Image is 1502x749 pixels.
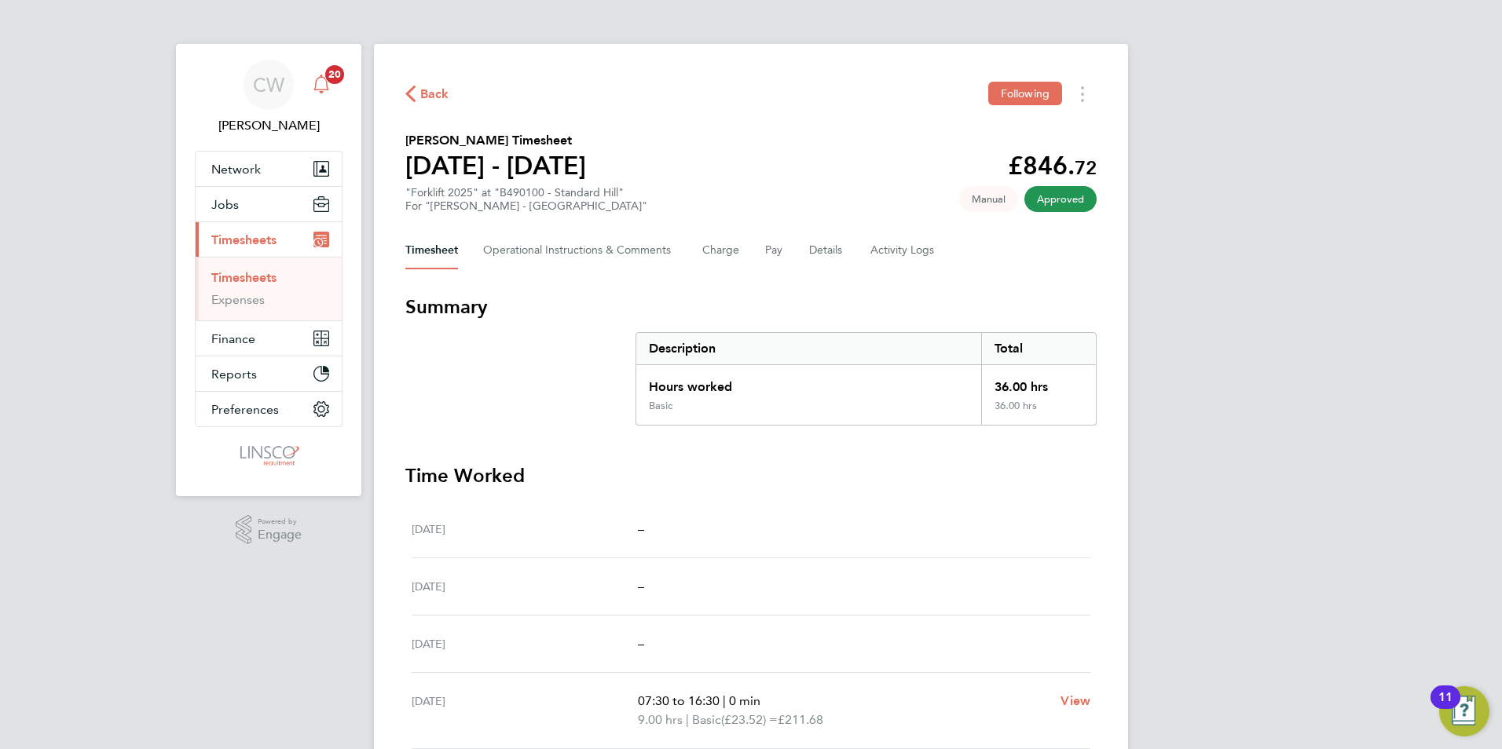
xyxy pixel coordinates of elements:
[981,333,1096,364] div: Total
[1061,692,1090,711] a: View
[638,521,644,536] span: –
[306,60,337,110] a: 20
[870,232,936,269] button: Activity Logs
[211,197,239,212] span: Jobs
[405,84,449,104] button: Back
[636,332,1097,426] div: Summary
[412,520,638,539] div: [DATE]
[809,232,845,269] button: Details
[638,693,720,708] span: 07:30 to 16:30
[988,82,1062,105] button: Following
[1024,186,1097,212] span: This timesheet has been approved.
[412,692,638,729] div: [DATE]
[211,402,279,417] span: Preferences
[196,392,342,426] button: Preferences
[483,232,677,269] button: Operational Instructions & Comments
[981,365,1096,400] div: 36.00 hrs
[236,443,301,468] img: linsco-logo-retina.png
[765,232,784,269] button: Pay
[959,186,1018,212] span: This timesheet was manually created.
[981,400,1096,425] div: 36.00 hrs
[176,44,361,496] nav: Main navigation
[420,85,449,104] span: Back
[405,131,586,150] h2: [PERSON_NAME] Timesheet
[196,222,342,257] button: Timesheets
[692,711,721,729] span: Basic
[258,515,302,528] span: Powered by
[211,232,277,247] span: Timesheets
[253,75,284,95] span: CW
[405,199,647,213] div: For "[PERSON_NAME] - [GEOGRAPHIC_DATA]"
[211,367,257,382] span: Reports
[649,400,672,412] div: Basic
[721,712,778,727] span: (£23.52) =
[1001,86,1050,100] span: Following
[778,712,823,727] span: £211.68
[638,636,644,651] span: –
[196,321,342,356] button: Finance
[702,232,740,269] button: Charge
[196,257,342,320] div: Timesheets
[1061,693,1090,708] span: View
[638,712,683,727] span: 9.00 hrs
[1439,686,1489,736] button: Open Resource Center, 11 new notifications
[729,693,760,708] span: 0 min
[405,186,647,213] div: "Forklift 2025" at "B490100 - Standard Hill"
[1068,82,1097,106] button: Timesheets Menu
[638,579,644,594] span: –
[636,365,981,400] div: Hours worked
[211,270,277,285] a: Timesheets
[405,463,1097,488] h3: Time Worked
[211,162,261,177] span: Network
[1075,156,1097,179] span: 72
[211,292,265,307] a: Expenses
[211,331,255,346] span: Finance
[405,150,586,181] h1: [DATE] - [DATE]
[236,515,302,545] a: Powered byEngage
[412,577,638,596] div: [DATE]
[1008,151,1097,181] app-decimal: £846.
[195,116,343,135] span: Chloe Whittall
[196,152,342,186] button: Network
[195,443,343,468] a: Go to home page
[405,294,1097,320] h3: Summary
[723,693,726,708] span: |
[258,528,302,542] span: Engage
[405,232,458,269] button: Timesheet
[325,65,344,84] span: 20
[1438,697,1453,718] div: 11
[412,634,638,653] div: [DATE]
[636,333,981,364] div: Description
[196,187,342,221] button: Jobs
[686,712,689,727] span: |
[195,60,343,135] a: CW[PERSON_NAME]
[196,356,342,391] button: Reports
